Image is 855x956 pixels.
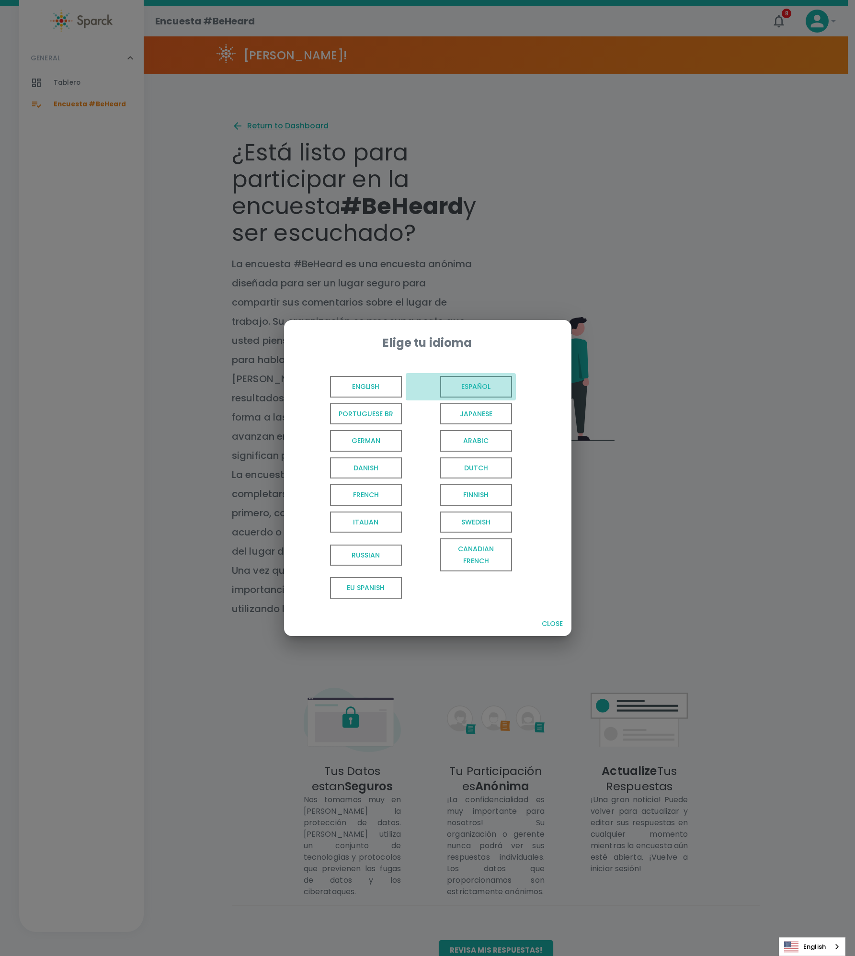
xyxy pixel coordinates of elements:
aside: Language selected: English [779,937,845,956]
button: Finnish [406,481,516,509]
button: Swedish [406,509,516,536]
a: English [779,938,845,956]
div: Elige tu idioma [299,335,556,351]
span: Danish [330,457,402,479]
button: Japanese [406,400,516,428]
span: Russian [330,545,402,566]
div: Language [779,937,845,956]
button: Español [406,373,516,400]
button: Russian [296,535,406,574]
span: English [330,376,402,398]
span: Swedish [440,512,512,533]
span: French [330,484,402,506]
button: French [296,481,406,509]
button: Arabic [406,427,516,455]
span: Finnish [440,484,512,506]
span: Italian [330,512,402,533]
span: Portuguese BR [330,403,402,425]
span: Dutch [440,457,512,479]
span: Español [440,376,512,398]
button: German [296,427,406,455]
button: Italian [296,509,406,536]
span: Japanese [440,403,512,425]
button: Close [537,615,568,633]
button: Canadian French [406,535,516,574]
button: EU Spanish [296,574,406,602]
span: Canadian French [440,538,512,571]
span: EU Spanish [330,577,402,599]
span: German [330,430,402,452]
button: Dutch [406,455,516,482]
button: Portuguese BR [296,400,406,428]
button: English [296,373,406,400]
span: Arabic [440,430,512,452]
button: Danish [296,455,406,482]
